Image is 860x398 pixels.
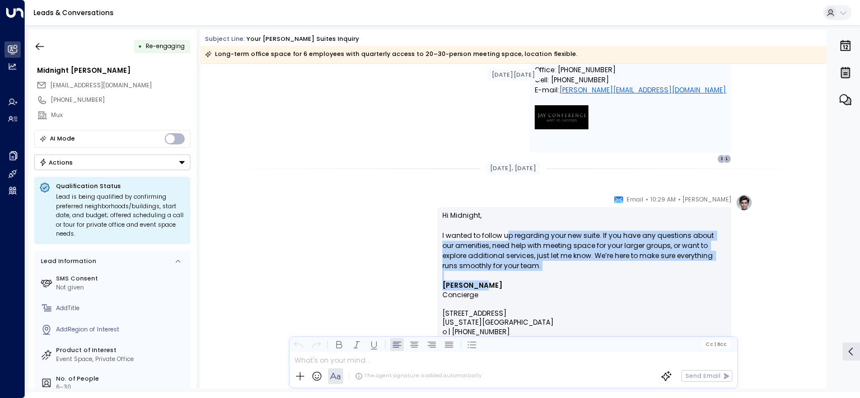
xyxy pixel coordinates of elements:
img: profile-logo.png [736,194,752,211]
div: Button group with a nested menu [34,154,190,170]
span: midnight@mux.com [50,81,152,90]
div: Lead is being qualified by confirming preferred neighborhoods/buildings, start date, and budget; ... [56,193,185,239]
div: The agent signature is added automatically [355,372,482,380]
button: Undo [292,338,305,351]
label: SMS Consent [56,274,187,283]
span: | [714,341,716,347]
span: [PERSON_NAME] [683,194,731,205]
span: [US_STATE][GEOGRAPHIC_DATA] [442,318,554,327]
div: Cell: [PHONE_NUMBER] E-mail: [535,75,726,95]
span: Custom [146,42,185,50]
span: • [678,194,681,205]
span: Email [627,194,643,205]
div: Your [PERSON_NAME] Suites Inquiry [246,35,359,44]
img: AIorK4xTosDLlfyX2bpenFyCmuUDdcrVST1TJR-nqmpqARbzbJdZCAgCsWSK8-51utKOJLhXD56Z5kA [535,105,588,129]
button: Cc|Bcc [702,340,730,348]
div: Midnight [PERSON_NAME] [37,65,190,76]
div: Lead Information [38,257,96,266]
span: 10:29 AM [651,194,676,205]
span: Cc Bcc [705,341,727,347]
div: AddTitle [56,304,187,313]
p: Qualification Status [56,182,185,190]
div: Long-term office space for 6 employees with quarterly access to 20–30-person meeting space, locat... [205,49,578,60]
div: • [138,39,142,54]
span: [STREET_ADDRESS] [442,309,507,319]
div: [DATE][DATE] [487,69,539,81]
span: [EMAIL_ADDRESS][DOMAIN_NAME] [50,81,152,90]
div: AI Mode [50,133,75,144]
span: • [646,194,648,205]
span: Concierge [442,291,478,300]
span: [PERSON_NAME] [442,281,502,291]
div: [PHONE_NUMBER] [51,96,190,105]
label: Product of Interest [56,346,187,355]
a: Leads & Conversations [34,8,114,17]
div: Actions [39,158,73,166]
p: Hi Midnight, I wanted to follow up regarding your new suite. If you have any questions about our ... [442,210,726,281]
span: Subject Line: [205,35,245,43]
div: Mux [51,111,190,120]
button: Actions [34,154,190,170]
label: No. of People [56,374,187,383]
span: o | [PHONE_NUMBER] [442,327,510,337]
button: Redo [309,338,322,351]
a: [PERSON_NAME][EMAIL_ADDRESS][DOMAIN_NAME] [559,85,726,95]
div: Not given [56,283,187,292]
div: 6-30 [56,383,187,392]
div: [DATE], [DATE] [487,162,540,175]
div: Event Space, Private Office [56,355,187,364]
div: AddRegion of Interest [56,325,187,334]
